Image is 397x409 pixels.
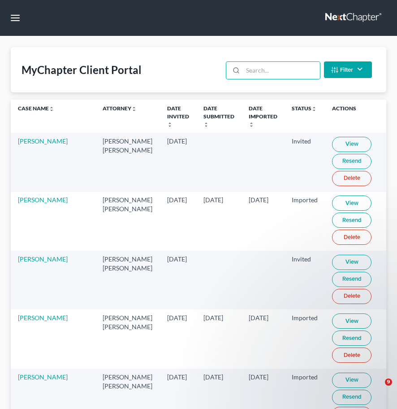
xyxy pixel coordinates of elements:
a: Delete [332,230,371,245]
iframe: Intercom live chat [367,379,388,400]
span: [DATE] [249,314,268,322]
a: View [332,255,371,270]
a: Resend [332,272,371,287]
a: Date Submittedunfold_more [203,105,234,127]
span: [DATE] [203,196,223,204]
span: [DATE] [203,314,223,322]
a: Statusunfold_more [292,105,317,112]
span: [DATE] [167,196,187,204]
a: Delete [332,289,371,304]
a: View [332,196,371,211]
a: Case Nameunfold_more [18,105,54,112]
button: Filter [324,61,372,78]
td: [PERSON_NAME] [PERSON_NAME] [95,309,160,368]
td: [PERSON_NAME] [PERSON_NAME] [95,133,160,191]
td: Invited [285,133,325,191]
td: Imported [285,192,325,251]
a: Delete [332,171,371,186]
a: View [332,313,371,329]
a: [PERSON_NAME] [18,196,68,204]
td: [PERSON_NAME] [PERSON_NAME] [95,251,160,309]
div: MyChapter Client Portal [22,63,142,77]
span: [DATE] [167,255,187,263]
a: [PERSON_NAME] [18,314,68,322]
span: 9 [385,379,392,386]
a: [PERSON_NAME] [18,373,68,381]
a: Resend [332,154,371,169]
span: [DATE] [203,373,223,381]
span: [DATE] [249,196,268,204]
td: Invited [285,251,325,309]
i: unfold_more [203,122,209,127]
th: Actions [325,100,386,133]
span: [DATE] [167,314,187,322]
i: unfold_more [311,106,317,112]
a: [PERSON_NAME] [18,137,68,145]
a: [PERSON_NAME] [18,255,68,263]
a: View [332,137,371,152]
a: Resend [332,213,371,228]
i: unfold_more [249,122,254,127]
i: unfold_more [131,106,137,112]
a: Date Invitedunfold_more [167,105,189,127]
a: Resend [332,390,371,405]
span: [DATE] [167,137,187,145]
td: Imported [285,309,325,368]
a: Attorneyunfold_more [103,105,137,112]
i: unfold_more [167,122,173,127]
span: [DATE] [167,373,187,381]
a: Date Importedunfold_more [249,105,277,127]
td: [PERSON_NAME] [PERSON_NAME] [95,192,160,251]
input: Search... [243,62,319,79]
i: unfold_more [49,106,54,112]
